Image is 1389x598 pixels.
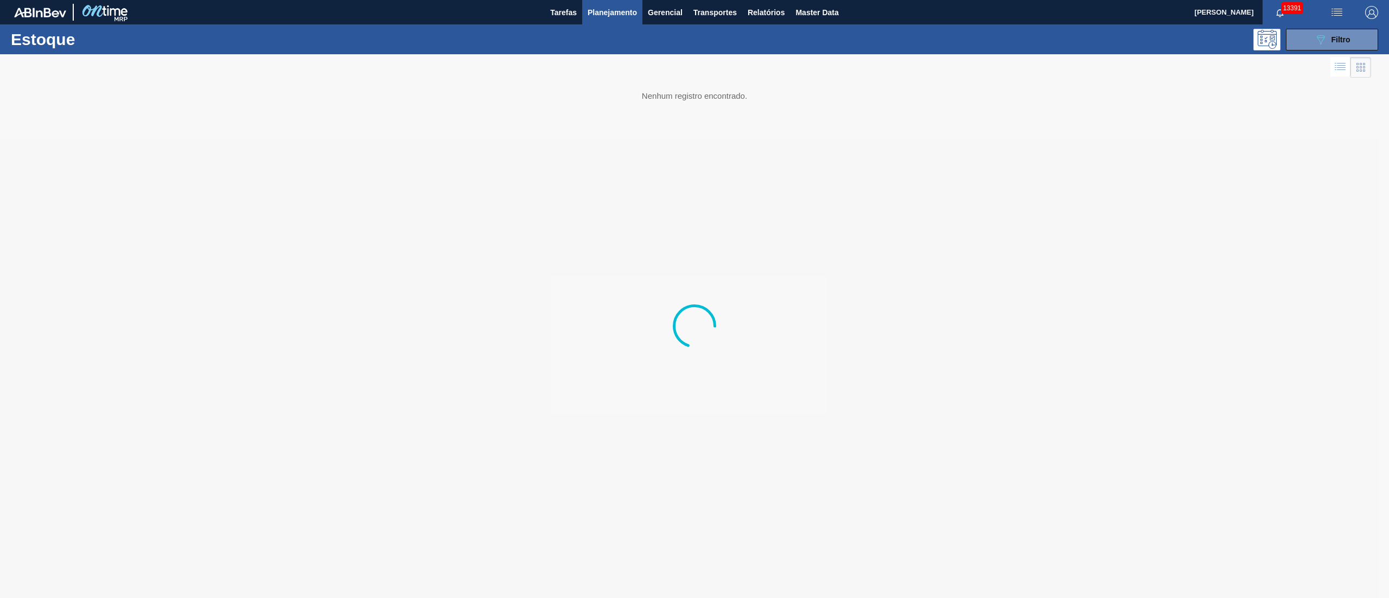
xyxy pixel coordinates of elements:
[795,6,838,19] span: Master Data
[550,6,577,19] span: Tarefas
[648,6,683,19] span: Gerencial
[1281,2,1303,14] span: 13391
[1253,29,1280,50] div: Pogramando: nenhum usuário selecionado
[1331,35,1350,44] span: Filtro
[1286,29,1378,50] button: Filtro
[14,8,66,17] img: TNhmsLtSVTkK8tSr43FrP2fwEKptu5GPRR3wAAAABJRU5ErkJggg==
[1263,5,1297,20] button: Notificações
[588,6,637,19] span: Planejamento
[1330,6,1343,19] img: userActions
[11,33,180,46] h1: Estoque
[693,6,737,19] span: Transportes
[748,6,785,19] span: Relatórios
[1365,6,1378,19] img: Logout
